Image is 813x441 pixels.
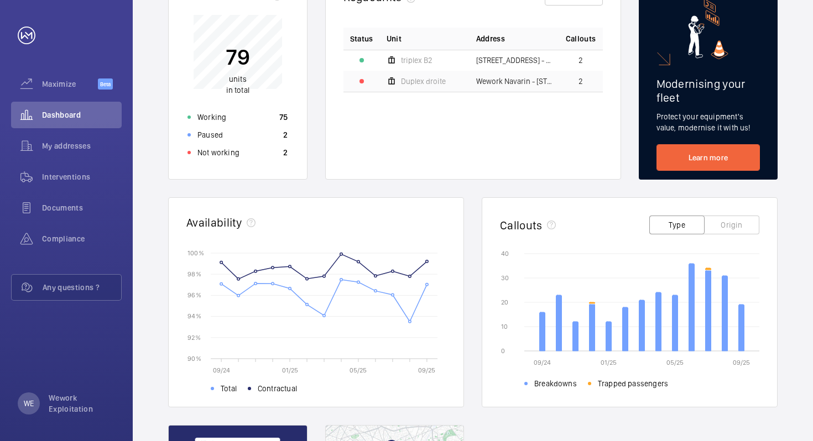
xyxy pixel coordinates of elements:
[42,78,98,90] span: Maximize
[501,250,509,258] text: 40
[704,216,759,234] button: Origin
[226,73,250,96] p: in total
[418,366,435,374] text: 09/25
[534,378,577,389] span: Breakdowns
[476,33,505,44] span: Address
[98,78,113,90] span: Beta
[476,56,553,64] span: [STREET_ADDRESS] - [STREET_ADDRESS]
[501,323,508,330] text: 10
[213,366,230,374] text: 09/24
[476,77,553,85] span: Wework Navarin - [STREET_ADDRESS]
[534,359,551,366] text: 09/24
[733,359,750,366] text: 09/25
[279,112,288,123] p: 75
[649,216,705,234] button: Type
[350,366,367,374] text: 05/25
[501,298,508,306] text: 20
[656,111,760,133] p: Protect your equipment's value, modernise it with us!
[42,171,122,182] span: Interventions
[229,75,247,83] span: units
[656,144,760,171] a: Learn more
[387,33,402,44] span: Unit
[666,359,684,366] text: 05/25
[401,56,432,64] span: triplex B2
[501,347,505,355] text: 0
[500,218,543,232] h2: Callouts
[221,383,237,394] span: Total
[501,274,509,282] text: 30
[42,202,122,213] span: Documents
[186,216,242,229] h2: Availability
[579,77,583,85] span: 2
[566,33,596,44] span: Callouts
[283,147,288,158] p: 2
[282,366,298,374] text: 01/25
[187,312,201,320] text: 94 %
[187,354,201,362] text: 90 %
[187,291,201,299] text: 96 %
[601,359,617,366] text: 01/25
[187,270,201,278] text: 98 %
[49,392,115,414] p: Wework Exploitation
[598,378,668,389] span: Trapped passengers
[197,147,239,158] p: Not working
[187,333,201,341] text: 92 %
[283,129,288,140] p: 2
[656,77,760,104] h2: Modernising your fleet
[43,282,121,293] span: Any questions ?
[187,249,204,256] text: 100 %
[197,129,223,140] p: Paused
[24,398,34,409] p: WE
[42,109,122,120] span: Dashboard
[258,383,297,394] span: Contractual
[401,77,446,85] span: Duplex droite
[42,140,122,151] span: My addresses
[350,33,373,44] p: Status
[42,233,122,244] span: Compliance
[197,112,226,123] p: Working
[579,56,583,64] span: 2
[226,43,250,71] p: 79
